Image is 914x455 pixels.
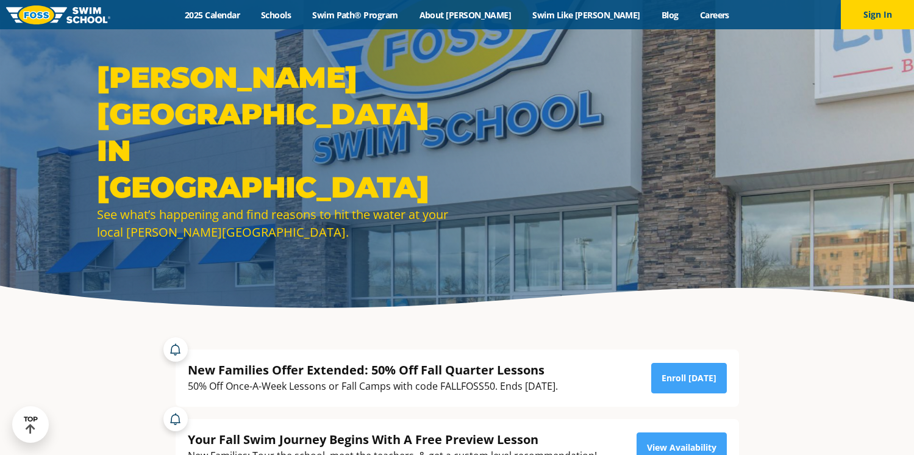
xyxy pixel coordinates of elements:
a: Blog [651,9,689,21]
div: Your Fall Swim Journey Begins With A Free Preview Lesson [188,431,597,448]
a: Enroll [DATE] [651,363,727,393]
a: About [PERSON_NAME] [409,9,522,21]
a: Schools [251,9,302,21]
a: Swim Path® Program [302,9,409,21]
div: See what’s happening and find reasons to hit the water at your local [PERSON_NAME][GEOGRAPHIC_DATA]. [97,206,451,241]
div: New Families Offer Extended: 50% Off Fall Quarter Lessons [188,362,558,378]
div: 50% Off Once-A-Week Lessons or Fall Camps with code FALLFOSS50. Ends [DATE]. [188,378,558,395]
a: Swim Like [PERSON_NAME] [522,9,651,21]
a: 2025 Calendar [174,9,251,21]
img: FOSS Swim School Logo [6,5,110,24]
h1: [PERSON_NAME][GEOGRAPHIC_DATA] in [GEOGRAPHIC_DATA] [97,59,451,206]
a: Careers [689,9,740,21]
div: TOP [24,415,38,434]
